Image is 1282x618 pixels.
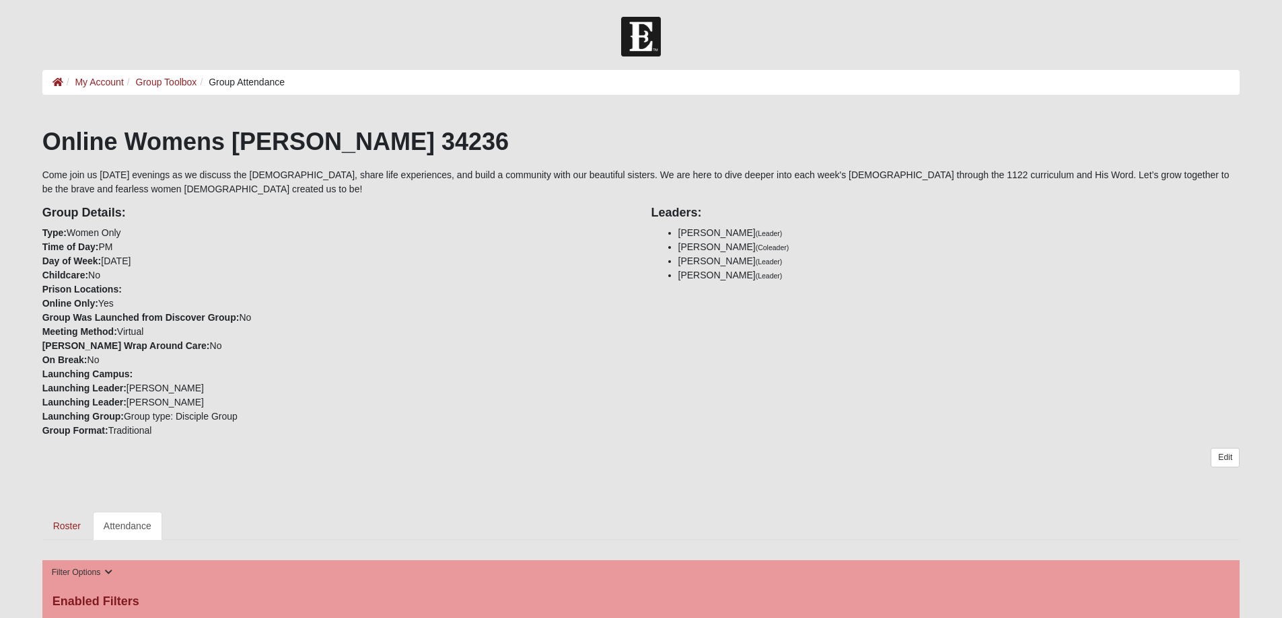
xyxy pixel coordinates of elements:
strong: Group Format: [42,425,108,436]
a: Group Toolbox [136,77,197,87]
li: [PERSON_NAME] [678,240,1240,254]
strong: Launching Group: [42,411,124,422]
strong: Launching Leader: [42,383,127,393]
strong: Online Only: [42,298,98,309]
h4: Leaders: [651,206,1240,221]
div: Women Only PM [DATE] No Yes No Virtual No No [PERSON_NAME] [PERSON_NAME] Group type: Disciple Gro... [32,196,641,438]
strong: Launching Leader: [42,397,127,408]
strong: Prison Locations: [42,284,122,295]
a: Roster [42,512,92,540]
div: Come join us [DATE] evenings as we discuss the [DEMOGRAPHIC_DATA], share life experiences, and bu... [42,127,1240,540]
strong: Time of Day: [42,241,99,252]
small: (Leader) [756,258,783,266]
small: (Leader) [756,272,783,280]
strong: On Break: [42,354,87,365]
img: Church of Eleven22 Logo [621,17,661,56]
a: My Account [75,77,123,87]
li: Group Attendance [197,75,285,89]
li: [PERSON_NAME] [678,254,1240,268]
li: [PERSON_NAME] [678,226,1240,240]
strong: Childcare: [42,270,88,280]
button: Filter Options [48,566,117,580]
strong: Type: [42,227,67,238]
strong: [PERSON_NAME] Wrap Around Care: [42,340,210,351]
h1: Online Womens [PERSON_NAME] 34236 [42,127,1240,156]
strong: Launching Campus: [42,369,133,379]
h4: Group Details: [42,206,631,221]
strong: Day of Week: [42,256,102,266]
li: [PERSON_NAME] [678,268,1240,282]
small: (Leader) [756,229,783,237]
a: Attendance [93,512,162,540]
a: Edit [1211,448,1240,467]
small: (Coleader) [756,243,789,252]
strong: Group Was Launched from Discover Group: [42,312,240,323]
strong: Meeting Method: [42,326,117,337]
